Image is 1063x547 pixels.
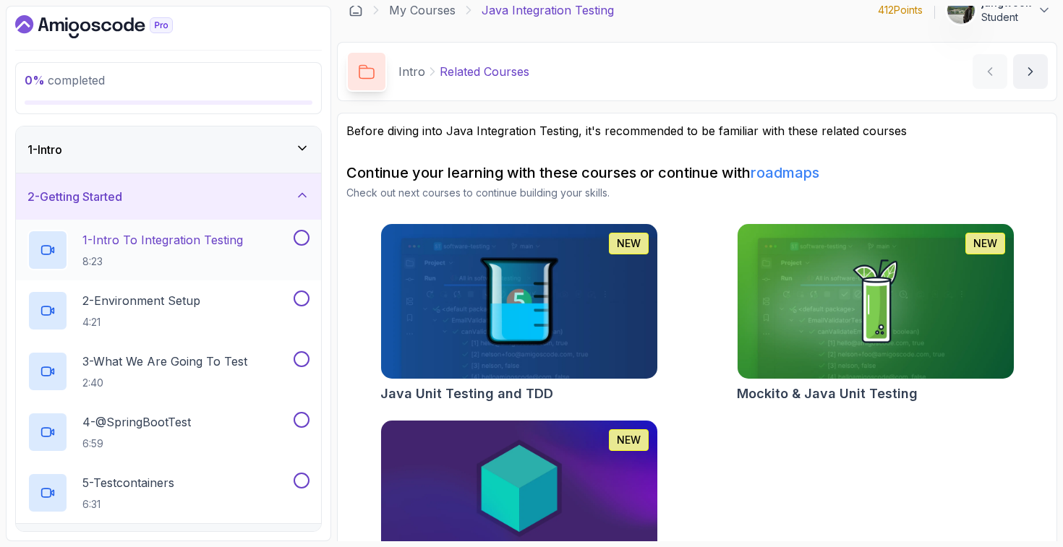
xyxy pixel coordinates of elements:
p: NEW [617,236,641,251]
p: NEW [973,236,997,251]
p: 2 - Environment Setup [82,292,200,309]
span: 0 % [25,73,45,87]
p: 6:59 [82,436,191,451]
button: 2-Environment Setup4:21 [27,290,309,331]
img: Mockito & Java Unit Testing card [738,224,1014,379]
a: Java Unit Testing and TDD cardNEWJava Unit Testing and TDD [380,223,658,404]
span: completed [25,73,105,87]
a: roadmaps [751,164,819,181]
p: 6:31 [82,497,174,512]
a: Dashboard [15,15,206,38]
p: Before diving into Java Integration Testing, it's recommended to be familiar with these related c... [346,122,1048,139]
p: Java Integration Testing [482,1,614,19]
p: NEW [617,433,641,447]
p: Intro [398,63,425,80]
a: Mockito & Java Unit Testing cardNEWMockito & Java Unit Testing [737,223,1015,404]
p: 2:40 [82,376,247,390]
p: 3 - What We Are Going To Test [82,353,247,370]
button: next content [1013,54,1048,89]
a: My Courses [389,1,456,19]
p: Related Courses [440,63,529,80]
h2: Mockito & Java Unit Testing [737,384,918,404]
h2: Java Unit Testing and TDD [380,384,553,404]
button: 4-@SpringBootTest6:59 [27,412,309,452]
p: 8:23 [82,254,243,269]
button: 1-Intro [16,126,321,173]
button: 5-Testcontainers6:31 [27,473,309,513]
p: Check out next courses to continue building your skills. [346,186,1048,200]
p: 4 - @SpringBootTest [82,413,191,431]
p: 1 - Intro To Integration Testing [82,231,243,249]
button: 1-Intro To Integration Testing8:23 [27,230,309,270]
p: 4:21 [82,315,200,330]
img: Java Unit Testing and TDD card [381,224,657,379]
h3: 1 - Intro [27,141,62,158]
p: 5 - Testcontainers [82,474,174,491]
h3: 2 - Getting Started [27,188,122,205]
p: Student [981,10,1031,25]
p: 412 Points [878,3,923,17]
h2: Continue your learning with these courses or continue with [346,163,1048,183]
button: 2-Getting Started [16,173,321,220]
button: 3-What We Are Going To Test2:40 [27,351,309,392]
a: Dashboard [349,3,363,17]
button: previous content [973,54,1007,89]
